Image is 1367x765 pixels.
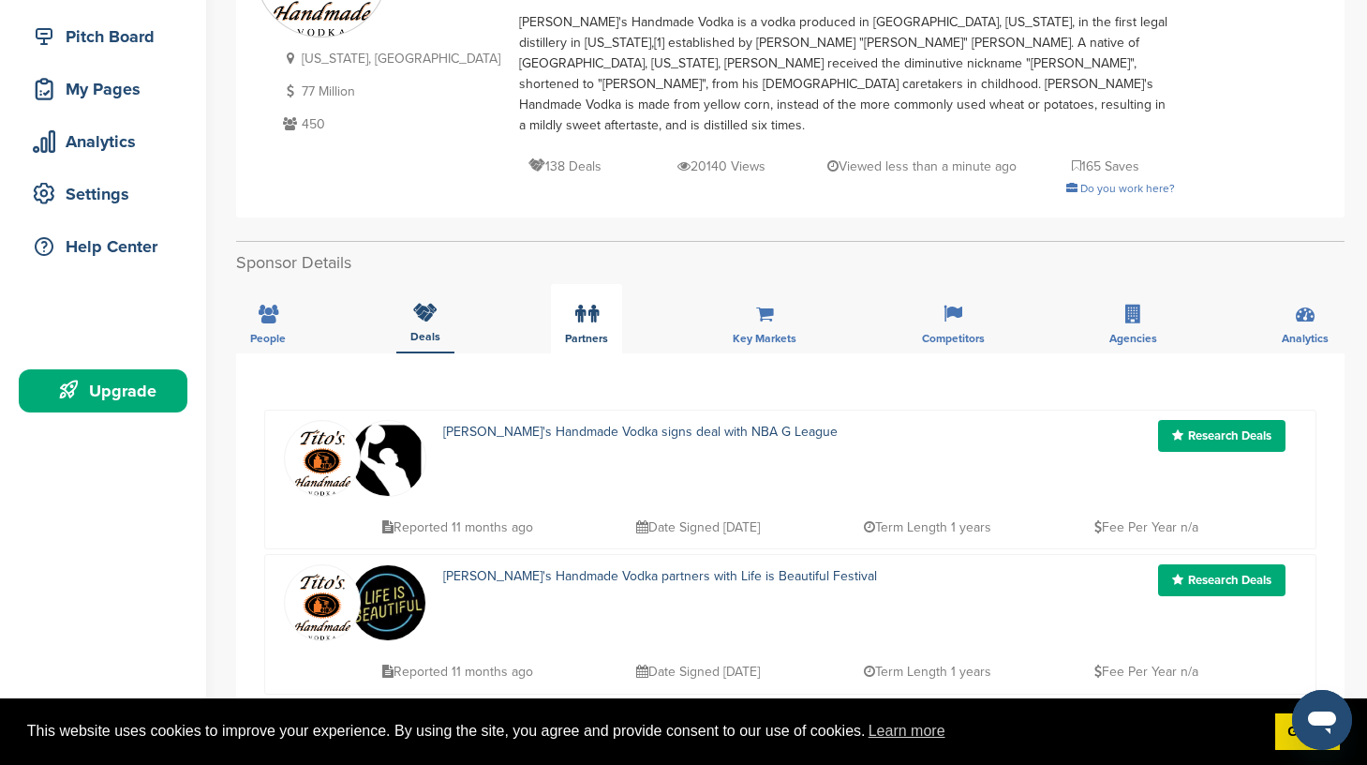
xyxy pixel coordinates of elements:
[827,155,1017,178] p: Viewed less than a minute ago
[528,155,602,178] p: 138 Deals
[278,47,500,70] p: [US_STATE], [GEOGRAPHIC_DATA]
[382,516,533,539] p: Reported 11 months ago
[19,15,187,58] a: Pitch Board
[1158,564,1285,596] a: Research Deals
[28,125,187,158] div: Analytics
[236,250,1345,276] h2: Sponsor Details
[250,333,286,344] span: People
[636,516,760,539] p: Date Signed [DATE]
[1072,155,1139,178] p: 165 Saves
[864,660,991,683] p: Term Length 1 years
[28,374,187,408] div: Upgrade
[1282,333,1329,344] span: Analytics
[565,333,608,344] span: Partners
[19,369,187,412] a: Upgrade
[350,565,425,640] img: 21wul1 400x400
[519,12,1175,136] div: [PERSON_NAME]'s Handmade Vodka is a vodka produced in [GEOGRAPHIC_DATA], [US_STATE], in the first...
[1094,516,1198,539] p: Fee Per Year n/a
[350,421,425,592] img: 100px nba g league logo.svg
[1066,182,1175,195] a: Do you work here?
[864,516,991,539] p: Term Length 1 years
[733,333,796,344] span: Key Markets
[28,177,187,211] div: Settings
[19,172,187,216] a: Settings
[443,424,838,440] a: [PERSON_NAME]'s Handmade Vodka signs deal with NBA G League
[19,120,187,163] a: Analytics
[677,155,765,178] p: 20140 Views
[19,67,187,111] a: My Pages
[27,717,1260,745] span: This website uses cookies to improve your experience. By using the site, you agree and provide co...
[1109,333,1157,344] span: Agencies
[922,333,985,344] span: Competitors
[285,565,360,655] img: Titos logo new
[285,421,360,511] img: Titos logo new
[278,112,500,136] p: 450
[443,568,877,584] a: [PERSON_NAME]'s Handmade Vodka partners with Life is Beautiful Festival
[28,72,187,106] div: My Pages
[28,230,187,263] div: Help Center
[1158,420,1285,452] a: Research Deals
[28,20,187,53] div: Pitch Board
[1292,690,1352,750] iframe: Button to launch messaging window
[1080,182,1175,195] span: Do you work here?
[636,660,760,683] p: Date Signed [DATE]
[278,80,500,103] p: 77 Million
[1275,713,1340,751] a: dismiss cookie message
[382,660,533,683] p: Reported 11 months ago
[19,225,187,268] a: Help Center
[866,717,948,745] a: learn more about cookies
[410,331,440,342] span: Deals
[1094,660,1198,683] p: Fee Per Year n/a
